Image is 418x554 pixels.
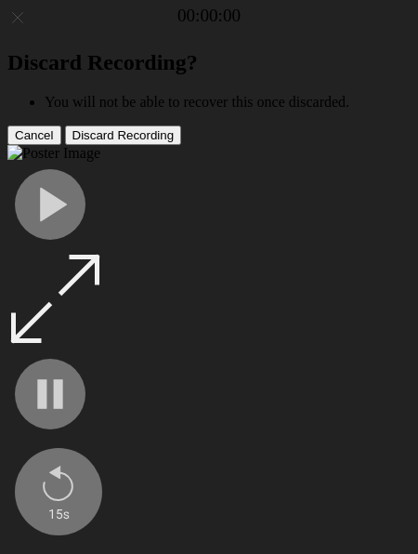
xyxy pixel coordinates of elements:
button: Cancel [7,125,61,145]
li: You will not be able to recover this once discarded. [45,94,411,111]
button: Discard Recording [65,125,182,145]
h2: Discard Recording? [7,50,411,75]
a: 00:00:00 [177,6,241,26]
img: Poster Image [7,145,100,162]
